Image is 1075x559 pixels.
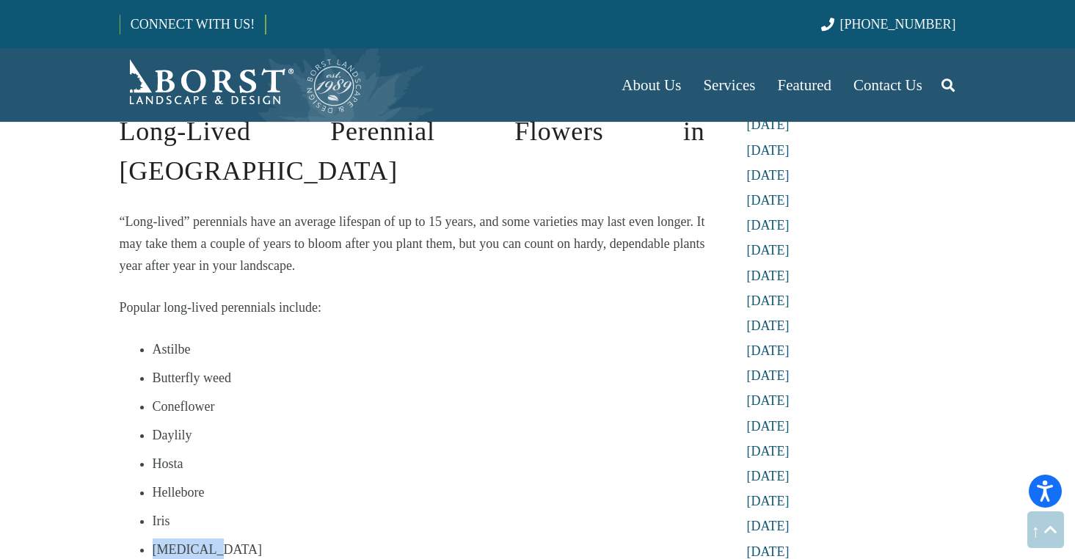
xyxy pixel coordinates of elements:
span: Daylily [153,428,192,442]
li: Butterfly weed [153,367,705,389]
a: [DATE] [747,268,790,283]
a: Featured [767,48,842,122]
a: [PHONE_NUMBER] [821,17,955,32]
a: [DATE] [747,393,790,408]
a: [DATE] [747,519,790,533]
li: Hellebore [153,481,705,503]
a: Contact Us [842,48,933,122]
span: Services [703,76,755,94]
a: Search [933,67,963,103]
a: About Us [611,48,692,122]
a: CONNECT WITH US! [120,7,265,42]
span: Hosta [153,456,183,471]
a: [DATE] [747,544,790,559]
a: [DATE] [747,343,790,358]
p: Popular long-lived perennials include: [120,296,705,318]
a: [DATE] [747,168,790,183]
a: [DATE] [747,193,790,208]
a: [DATE] [747,143,790,158]
a: [DATE] [747,218,790,233]
a: [DATE] [747,243,790,257]
a: [DATE] [747,368,790,383]
a: [DATE] [747,469,790,483]
a: Borst-Logo [120,56,363,114]
a: [DATE] [747,494,790,508]
p: “Long-lived” perennials have an average lifespan of up to 15 years, and some varieties may last e... [120,211,705,277]
span: Astilbe [153,342,191,357]
a: [DATE] [747,419,790,434]
span: Contact Us [853,76,922,94]
span: [PHONE_NUMBER] [840,17,956,32]
span: Featured [778,76,831,94]
a: [DATE] [747,444,790,458]
a: [DATE] [747,318,790,333]
a: [DATE] [747,293,790,308]
li: Iris [153,510,705,532]
span: Coneflower [153,399,215,414]
span: About Us [622,76,681,94]
a: Services [692,48,766,122]
a: [DATE] [747,117,790,132]
a: Back to top [1027,511,1064,548]
h2: Long-Lived Perennial Flowers in [GEOGRAPHIC_DATA] [120,92,705,191]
